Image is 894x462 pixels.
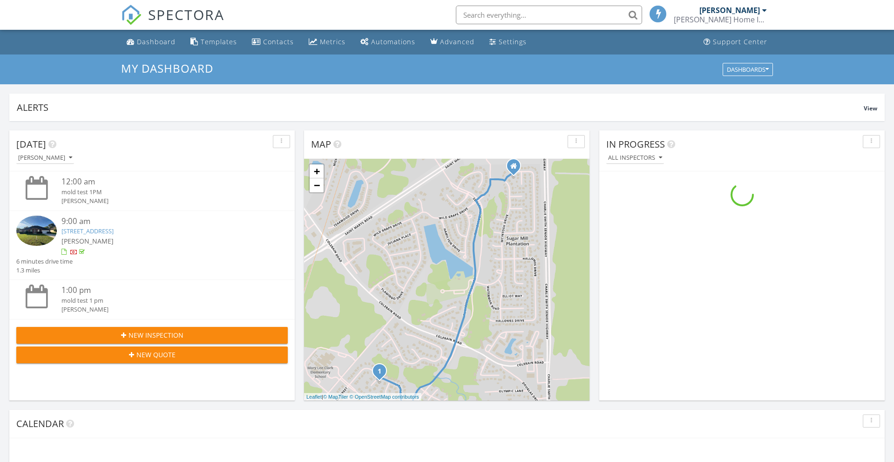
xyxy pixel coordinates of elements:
div: Dashboards [727,66,769,73]
a: 9:00 am [STREET_ADDRESS] [PERSON_NAME] 6 minutes drive time 1.3 miles [16,216,288,275]
div: 6 minutes drive time [16,257,73,266]
div: 9:00 am [61,216,265,227]
div: Automations [371,37,415,46]
div: 1.3 miles [16,266,73,275]
input: Search everything... [456,6,642,24]
div: Dashboard [137,37,176,46]
span: New Quote [136,350,176,360]
div: 407 McQueen CIr, St. Marys GA 31558 [514,166,519,171]
span: New Inspection [129,330,183,340]
a: © OpenStreetMap contributors [350,394,419,400]
div: [PERSON_NAME] [61,305,265,314]
div: All Inspectors [608,155,662,161]
div: Settings [499,37,527,46]
a: Zoom in [310,164,324,178]
a: Advanced [427,34,478,51]
button: New Quote [16,346,288,363]
div: mold test 1 pm [61,296,265,305]
a: Settings [486,34,530,51]
div: Metrics [320,37,345,46]
a: © MapTiler [323,394,348,400]
span: My Dashboard [121,61,213,76]
div: Templates [201,37,237,46]
span: Calendar [16,417,64,430]
span: Map [311,138,331,150]
span: [PERSON_NAME] [61,237,114,245]
button: [PERSON_NAME] [16,152,74,164]
div: Support Center [713,37,767,46]
div: Rosario's Home Inspections LLC [674,15,767,24]
span: SPECTORA [148,5,224,24]
img: The Best Home Inspection Software - Spectora [121,5,142,25]
a: Leaflet [306,394,322,400]
div: Alerts [17,101,864,114]
span: View [864,104,877,112]
button: Dashboards [723,63,773,76]
div: mold test 1PM [61,188,265,197]
a: Metrics [305,34,349,51]
div: [PERSON_NAME] [61,197,265,205]
div: Contacts [263,37,294,46]
div: [PERSON_NAME] [699,6,760,15]
div: [PERSON_NAME] [18,155,72,161]
div: 12:00 am [61,176,265,188]
a: Automations (Basic) [357,34,419,51]
a: Templates [187,34,241,51]
i: 1 [378,368,381,375]
div: Advanced [440,37,474,46]
div: 173 Natures Dr, St. Marys, GA 31558 [379,371,385,376]
a: SPECTORA [121,13,224,32]
a: [STREET_ADDRESS] [61,227,114,235]
img: 9551239%2Fcover_photos%2FfXejKiVam7hqV2Ky1MF8%2Fsmall.jpg [16,216,57,246]
a: Zoom out [310,178,324,192]
button: All Inspectors [606,152,664,164]
div: | [304,393,421,401]
span: [DATE] [16,138,46,150]
div: 1:00 pm [61,285,265,296]
a: Contacts [248,34,298,51]
button: New Inspection [16,327,288,344]
span: In Progress [606,138,665,150]
a: Support Center [700,34,771,51]
a: Dashboard [123,34,179,51]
